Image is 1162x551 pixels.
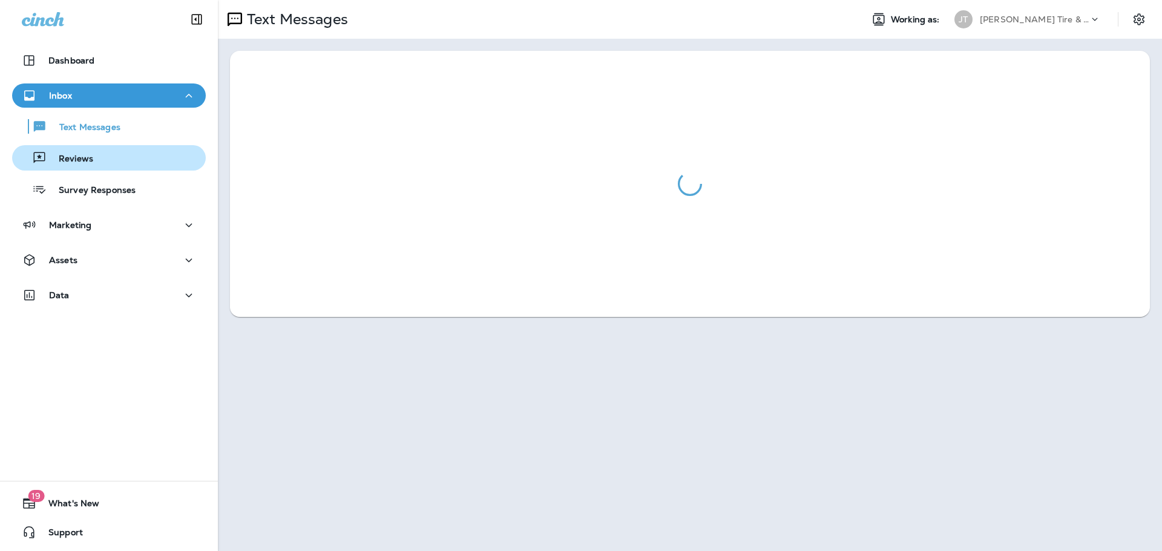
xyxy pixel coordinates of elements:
[12,491,206,515] button: 19What's New
[47,185,136,197] p: Survey Responses
[12,145,206,171] button: Reviews
[48,56,94,65] p: Dashboard
[12,48,206,73] button: Dashboard
[12,114,206,139] button: Text Messages
[49,255,77,265] p: Assets
[47,122,120,134] p: Text Messages
[12,213,206,237] button: Marketing
[891,15,942,25] span: Working as:
[980,15,1089,24] p: [PERSON_NAME] Tire & Auto
[12,177,206,202] button: Survey Responses
[12,248,206,272] button: Assets
[36,527,83,542] span: Support
[1128,8,1150,30] button: Settings
[12,83,206,108] button: Inbox
[28,490,44,502] span: 19
[47,154,93,165] p: Reviews
[49,220,91,230] p: Marketing
[180,7,214,31] button: Collapse Sidebar
[49,290,70,300] p: Data
[36,498,99,513] span: What's New
[12,520,206,544] button: Support
[954,10,973,28] div: JT
[242,10,348,28] p: Text Messages
[49,91,72,100] p: Inbox
[12,283,206,307] button: Data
